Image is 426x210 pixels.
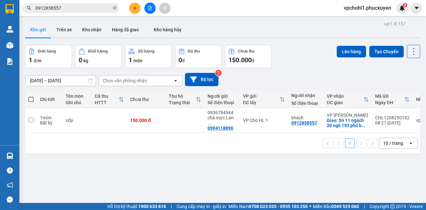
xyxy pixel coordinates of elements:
[6,58,13,65] img: solution-icon
[225,45,272,68] button: Chưa thu150.000đ
[92,91,127,108] th: Toggle SortBy
[133,6,137,10] span: plus
[162,6,167,10] span: aim
[7,182,13,188] span: notification
[7,196,13,203] span: message
[228,56,252,64] span: 150.000
[208,125,233,131] div: 0904118896
[408,141,413,146] svg: open
[7,167,13,174] span: question-circle
[130,118,162,123] div: 150.000 đ
[228,203,308,210] span: Miền Nam
[291,120,317,125] div: 0912858557
[291,115,320,120] div: khách
[252,58,254,63] span: đ
[175,45,222,68] button: Đã thu0đ
[83,58,88,63] span: kg
[208,120,211,125] span: ...
[129,3,140,14] button: plus
[375,120,410,125] div: 08:27 [DATE]
[375,100,404,105] div: Ngày ĐH
[77,22,107,37] button: Kho nhận
[291,101,320,106] div: Số điện thoại
[5,4,14,14] img: logo-vxr
[208,94,237,99] div: Người gửi
[130,97,162,102] div: Chưa thu
[79,56,82,64] span: 0
[159,3,170,14] button: aim
[327,94,363,99] div: VP nhận
[51,22,77,37] button: Trên xe
[75,45,122,68] button: Khối lượng0kg
[313,203,359,210] span: Miền Bắc
[177,203,227,210] span: Cung cấp máy in - giấy in:
[40,115,59,120] div: 1 món
[29,56,32,64] span: 1
[144,3,156,14] button: file-add
[375,94,404,99] div: Mã GD
[249,204,308,209] strong: 0708 023 035 - 0935 103 250
[6,42,13,49] img: warehouse-icon
[179,56,182,64] span: 0
[399,5,405,11] img: icon-new-feature
[107,203,166,210] span: Hỗ trợ kỹ thuật:
[148,6,152,10] span: file-add
[215,70,222,76] sup: 2
[113,5,117,11] span: close-circle
[243,100,280,105] div: ĐC lấy
[88,49,108,54] div: Khối lượng
[138,49,154,54] div: Số lượng
[6,26,13,33] img: warehouse-icon
[384,20,406,27] div: ver 1.8.137
[243,118,285,123] div: VP Chợ HL 1
[188,49,200,54] div: Đã thu
[208,100,237,105] div: Số điện thoại
[133,58,142,63] span: món
[337,46,366,57] button: Lên hàng
[154,27,181,32] span: Kho hàng hủy
[40,120,59,125] div: Bất kỳ
[238,49,255,54] div: Chưa thu
[113,6,117,10] span: close-circle
[66,100,88,105] div: Ghi chú
[25,22,51,37] button: Kho gửi
[240,91,288,108] th: Toggle SortBy
[25,45,72,68] button: Đơn hàng1đơn
[383,140,403,146] div: 10 / trang
[171,203,172,210] span: |
[362,123,365,128] span: ...
[185,73,218,86] button: Bộ lọc
[243,94,280,99] div: VP gửi
[129,56,132,64] span: 1
[291,93,320,98] div: Người nhận
[331,204,359,209] strong: 0369 525 060
[38,49,56,54] div: Đơn hàng
[6,153,13,159] img: warehouse-icon
[372,91,413,108] th: Toggle SortBy
[327,118,369,128] div: Giao: Sn 11 ngách 20 ngõ 193 phố bồ đề,bồ đề,long biên
[25,75,96,86] input: Select a date range.
[182,58,185,63] span: đ
[411,3,422,14] button: caret-down
[103,77,147,84] div: Chọn văn phòng nhận
[27,6,31,10] span: search
[327,113,369,118] div: VP [PERSON_NAME]
[169,94,196,99] div: Thu hộ
[208,110,237,125] div: 0936784944 chả mực Lan Làn
[169,100,196,105] div: Trạng thái
[95,100,119,105] div: HTTT
[327,100,363,105] div: ĐC giao
[125,45,172,68] button: Số lượng1món
[35,5,111,12] input: Tìm tên, số ĐT hoặc mã đơn
[390,204,395,209] span: copyright
[166,91,204,108] th: Toggle SortBy
[34,58,42,63] span: đơn
[40,97,59,102] div: Chi tiết
[375,115,410,120] div: CHL1208250192
[369,46,404,57] button: Tạo Chuyến
[66,118,88,123] div: xốp
[339,4,396,12] span: vpchohl1.phucxuyen
[107,22,144,37] button: Hàng đã giao
[403,3,407,7] sup: 3
[138,204,166,209] strong: 1900 633 818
